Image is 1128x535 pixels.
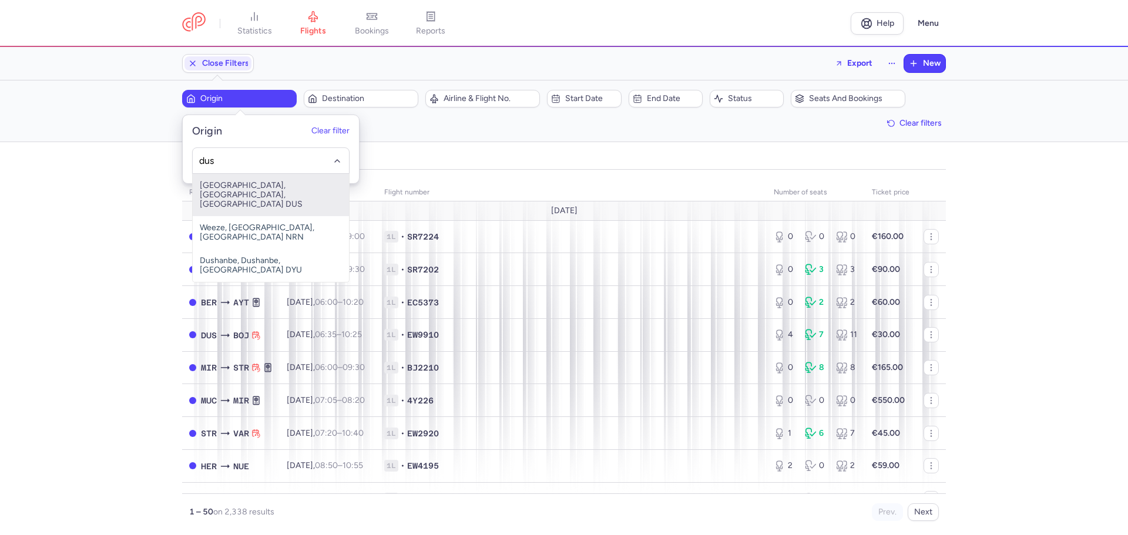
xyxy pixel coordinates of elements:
span: Origin [200,94,293,103]
strong: €45.00 [872,428,900,438]
time: 08:50 [315,460,338,470]
a: reports [401,11,460,36]
span: – [315,395,365,405]
span: Clear filters [899,119,942,127]
span: EW2920 [407,428,439,439]
span: • [401,329,405,341]
span: on 2,338 results [213,507,274,517]
span: flights [300,26,326,36]
div: 6 [805,428,827,439]
span: [DATE], [287,395,365,405]
div: 0 [836,493,858,504]
span: Airline & Flight No. [444,94,536,103]
button: Next [908,503,939,521]
span: Close Filters [202,59,249,68]
span: EW9910 [407,329,439,341]
span: BOJ [233,329,249,342]
th: Ticket price [865,184,916,201]
span: STR [233,361,249,374]
span: – [315,297,364,307]
span: – [315,329,362,339]
span: • [401,362,405,374]
div: 0 [774,264,795,275]
div: 0 [774,493,795,504]
span: • [401,395,405,406]
span: [DATE], [287,297,364,307]
div: 2 [805,297,827,308]
span: AYT [233,296,249,309]
div: 0 [774,231,795,243]
span: • [401,264,405,275]
span: Help [877,19,894,28]
button: Close Filters [183,55,253,72]
strong: €60.00 [872,297,900,307]
button: Export [827,54,880,73]
strong: 1 – 50 [189,507,213,517]
button: New [904,55,945,72]
span: bookings [355,26,389,36]
span: EC5373 [407,297,439,308]
div: 2 [774,460,795,472]
button: Clear filters [883,115,946,132]
button: Clear filter [311,127,350,136]
span: HER [201,460,217,473]
span: reports [416,26,445,36]
div: 8 [836,362,858,374]
strong: €550.00 [872,395,905,405]
div: 0 [805,231,827,243]
div: 0 [805,493,827,504]
span: Dushanbe, Dushanbe, [GEOGRAPHIC_DATA] DYU [193,249,349,282]
span: Status [728,94,780,103]
th: route [182,184,280,201]
div: 7 [805,329,827,341]
span: 1L [384,297,398,308]
strong: €59.00 [872,460,899,470]
span: 1L [384,264,398,275]
strong: €30.00 [872,329,900,339]
span: [DATE], [287,428,364,438]
span: STR [201,427,217,440]
span: BJ248 [407,493,434,504]
div: 0 [836,395,858,406]
span: • [401,493,405,504]
span: MIR [201,361,217,374]
button: Origin [182,90,297,107]
time: 07:20 [315,428,337,438]
button: Prev. [872,503,903,521]
span: MIR [233,394,249,407]
input: -searchbox [199,154,343,167]
div: 11 [836,329,858,341]
span: Start date [565,94,617,103]
span: 1L [384,231,398,243]
div: 0 [774,395,795,406]
time: 09:00 [342,231,365,241]
time: 10:55 [343,460,363,470]
span: – [315,460,363,470]
span: • [401,428,405,439]
span: Destination [322,94,414,103]
div: 0 [836,231,858,243]
span: 1L [384,460,398,472]
span: New [923,59,941,68]
button: Airline & Flight No. [425,90,540,107]
span: Weeze, [GEOGRAPHIC_DATA], [GEOGRAPHIC_DATA] NRN [193,216,349,249]
time: 09:30 [343,264,365,274]
span: MIR [201,492,217,505]
span: • [401,297,405,308]
span: BER [233,492,249,505]
time: 10:25 [341,329,362,339]
span: • [401,460,405,472]
span: statistics [237,26,272,36]
button: Status [710,90,784,107]
th: Flight number [377,184,767,201]
span: 4Y226 [407,395,434,406]
span: 1L [384,493,398,504]
span: EW4195 [407,460,439,472]
span: 1L [384,329,398,341]
div: 2 [836,460,858,472]
div: 3 [836,264,858,275]
div: 0 [774,297,795,308]
time: 06:35 [315,329,337,339]
time: 07:05 [315,395,337,405]
span: SR7224 [407,231,439,243]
